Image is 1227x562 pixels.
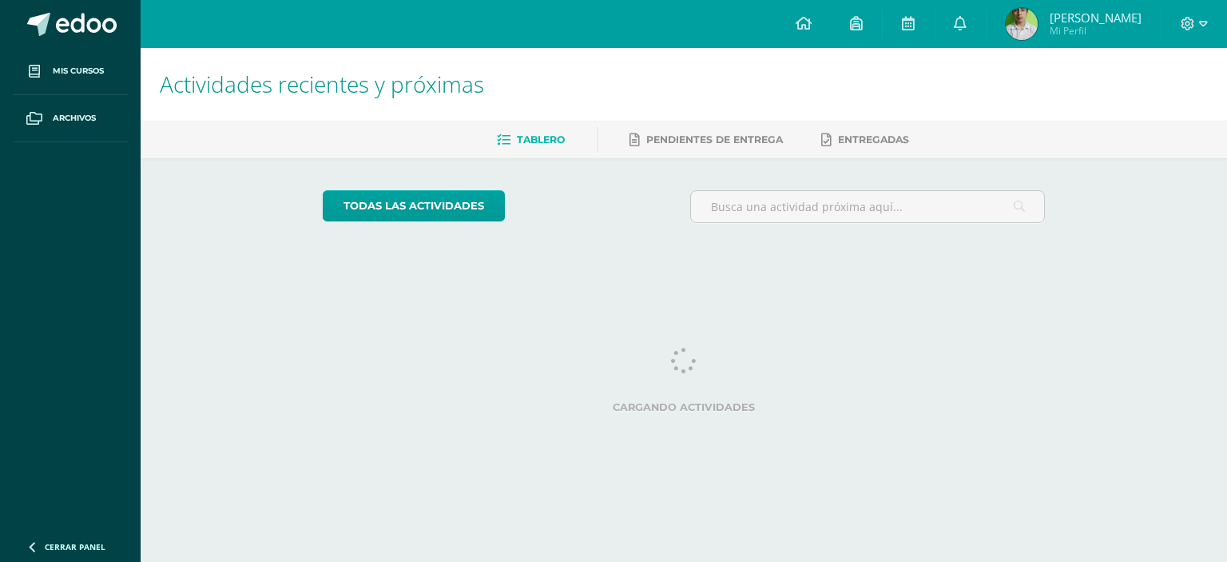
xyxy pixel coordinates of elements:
span: Mis cursos [53,65,104,78]
img: a3f0373f65c04d81c4c46fb3f1d6c33d.png [1006,8,1038,40]
span: [PERSON_NAME] [1050,10,1142,26]
a: Tablero [497,127,565,153]
span: Mi Perfil [1050,24,1142,38]
a: Mis cursos [13,48,128,95]
a: Archivos [13,95,128,142]
span: Actividades recientes y próximas [160,69,484,99]
a: Entregadas [821,127,909,153]
label: Cargando actividades [323,401,1046,413]
span: Entregadas [838,134,909,145]
a: todas las Actividades [323,190,505,221]
span: Pendientes de entrega [646,134,783,145]
span: Archivos [53,112,96,125]
span: Cerrar panel [45,541,105,552]
input: Busca una actividad próxima aquí... [691,191,1045,222]
a: Pendientes de entrega [629,127,783,153]
span: Tablero [517,134,565,145]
